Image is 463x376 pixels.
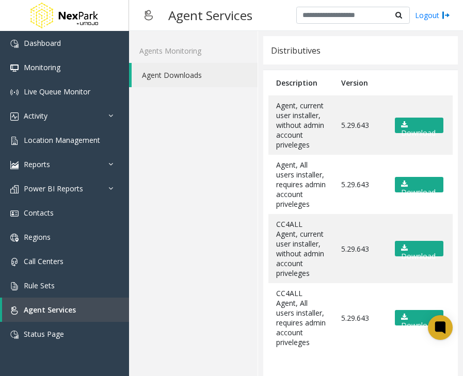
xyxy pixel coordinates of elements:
[24,87,90,96] span: Live Queue Monitor
[163,3,258,28] h3: Agent Services
[132,63,258,87] a: Agent Downloads
[333,283,385,352] td: 5.29.643
[10,185,19,193] img: 'icon'
[24,135,100,145] span: Location Management
[268,283,333,352] td: CC4ALL Agent, All users installer, requires admin account priveleges
[129,39,258,63] a: Agents Monitoring
[139,3,158,28] img: pageIcon
[10,209,19,218] img: 'icon'
[24,62,60,72] span: Monitoring
[24,256,63,266] span: Call Centers
[10,88,19,96] img: 'icon'
[333,95,385,155] td: 5.29.643
[333,70,385,95] th: Version
[10,137,19,145] img: 'icon'
[24,184,83,193] span: Power BI Reports
[442,10,450,21] img: logout
[271,44,321,57] div: Distributives
[24,38,61,48] span: Dashboard
[268,70,333,95] th: Description
[10,234,19,242] img: 'icon'
[24,159,50,169] span: Reports
[10,64,19,72] img: 'icon'
[24,329,64,339] span: Status Page
[24,111,47,121] span: Activity
[24,208,54,218] span: Contacts
[10,258,19,266] img: 'icon'
[24,305,76,315] span: Agent Services
[395,177,443,192] a: Download
[395,310,443,325] a: Download
[333,155,385,214] td: 5.29.643
[333,214,385,283] td: 5.29.643
[395,241,443,256] a: Download
[268,155,333,214] td: Agent, All users installer, requires admin account priveleges
[415,10,450,21] a: Logout
[24,232,51,242] span: Regions
[24,281,55,290] span: Rule Sets
[10,112,19,121] img: 'icon'
[2,298,129,322] a: Agent Services
[395,118,443,133] a: Download
[10,306,19,315] img: 'icon'
[10,40,19,48] img: 'icon'
[10,161,19,169] img: 'icon'
[268,95,333,155] td: Agent, current user installer, without admin account priveleges
[10,282,19,290] img: 'icon'
[268,214,333,283] td: CC4ALL Agent, current user installer, without admin account priveleges
[10,331,19,339] img: 'icon'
